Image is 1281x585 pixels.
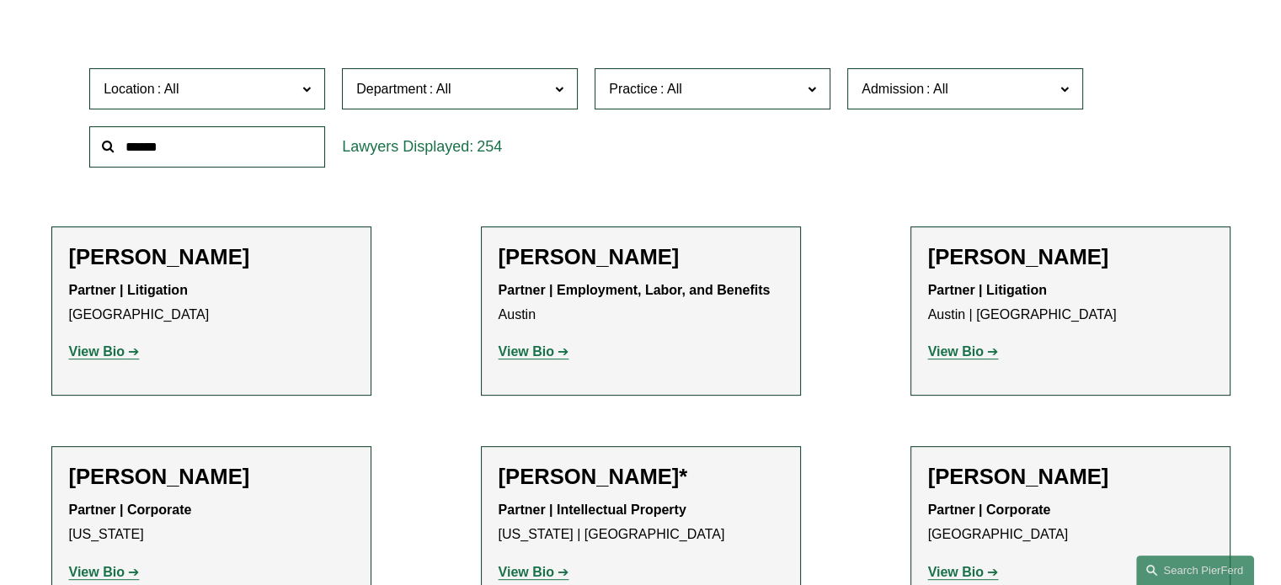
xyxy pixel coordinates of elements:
a: View Bio [69,565,140,579]
span: Practice [609,82,658,96]
a: View Bio [499,344,569,359]
p: [US_STATE] | [GEOGRAPHIC_DATA] [499,498,783,547]
strong: View Bio [499,565,554,579]
h2: [PERSON_NAME] [499,244,783,270]
h2: [PERSON_NAME] [928,464,1213,490]
strong: Partner | Corporate [928,503,1051,517]
p: [GEOGRAPHIC_DATA] [928,498,1213,547]
strong: View Bio [928,565,984,579]
strong: Partner | Employment, Labor, and Benefits [499,283,771,297]
strong: Partner | Corporate [69,503,192,517]
p: Austin | [GEOGRAPHIC_DATA] [928,279,1213,327]
a: View Bio [928,344,999,359]
a: Search this site [1136,556,1254,585]
strong: View Bio [499,344,554,359]
span: 254 [477,138,502,155]
h2: [PERSON_NAME] [69,244,354,270]
p: [US_STATE] [69,498,354,547]
strong: Partner | Litigation [69,283,188,297]
span: Location [104,82,155,96]
strong: View Bio [928,344,984,359]
strong: View Bio [69,565,125,579]
h2: [PERSON_NAME] [928,244,1213,270]
strong: Partner | Intellectual Property [499,503,686,517]
span: Admission [862,82,924,96]
strong: View Bio [69,344,125,359]
a: View Bio [69,344,140,359]
span: Department [356,82,427,96]
p: [GEOGRAPHIC_DATA] [69,279,354,327]
strong: Partner | Litigation [928,283,1047,297]
h2: [PERSON_NAME] [69,464,354,490]
p: Austin [499,279,783,327]
h2: [PERSON_NAME]* [499,464,783,490]
a: View Bio [928,565,999,579]
a: View Bio [499,565,569,579]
